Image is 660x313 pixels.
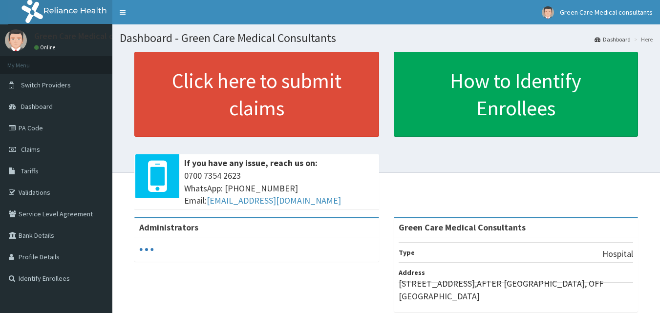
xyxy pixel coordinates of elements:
[21,145,40,154] span: Claims
[184,157,318,168] b: If you have any issue, reach us on:
[394,52,639,137] a: How to Identify Enrollees
[632,35,653,43] li: Here
[542,6,554,19] img: User Image
[139,222,198,233] b: Administrators
[21,167,39,175] span: Tariffs
[21,81,71,89] span: Switch Providers
[399,222,526,233] strong: Green Care Medical Consultants
[184,169,374,207] span: 0700 7354 2623 WhatsApp: [PHONE_NUMBER] Email:
[134,52,379,137] a: Click here to submit claims
[399,277,634,302] p: [STREET_ADDRESS],AFTER [GEOGRAPHIC_DATA], OFF [GEOGRAPHIC_DATA]
[5,29,27,51] img: User Image
[399,268,425,277] b: Address
[139,242,154,257] svg: audio-loading
[595,35,631,43] a: Dashboard
[34,44,58,51] a: Online
[602,248,633,260] p: Hospital
[399,248,415,257] b: Type
[207,195,341,206] a: [EMAIL_ADDRESS][DOMAIN_NAME]
[34,32,155,41] p: Green Care Medical consultants
[21,102,53,111] span: Dashboard
[120,32,653,44] h1: Dashboard - Green Care Medical Consultants
[560,8,653,17] span: Green Care Medical consultants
